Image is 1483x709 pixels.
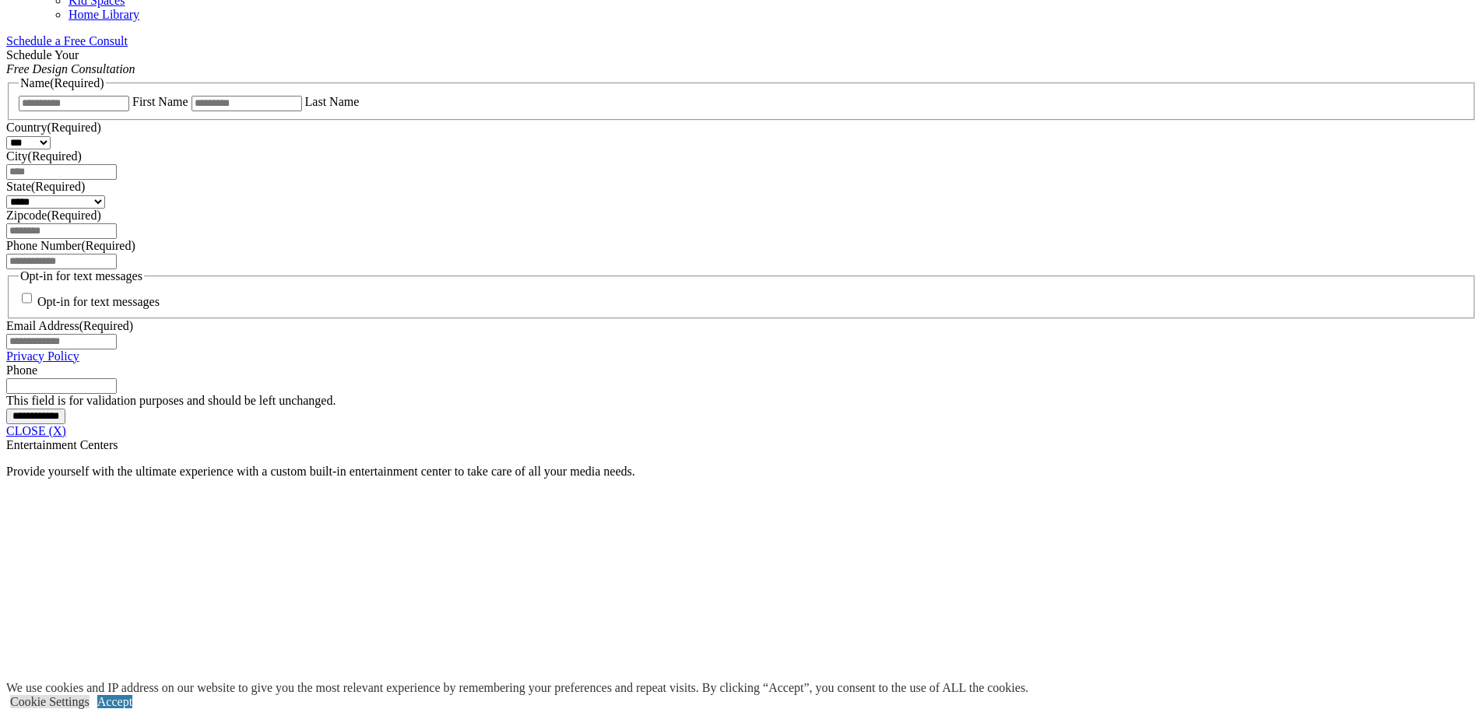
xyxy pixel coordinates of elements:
[305,95,360,108] label: Last Name
[6,239,135,252] label: Phone Number
[6,349,79,363] a: Privacy Policy
[31,180,85,193] span: (Required)
[6,363,37,377] label: Phone
[50,76,104,90] span: (Required)
[6,62,135,75] em: Free Design Consultation
[6,34,128,47] a: Schedule a Free Consult (opens a dropdown menu)
[132,95,188,108] label: First Name
[10,695,90,708] a: Cookie Settings
[6,465,1477,479] p: Provide yourself with the ultimate experience with a custom built-in entertainment center to take...
[6,48,135,75] span: Schedule Your
[6,149,82,163] label: City
[6,121,101,134] label: Country
[6,319,133,332] label: Email Address
[6,209,101,222] label: Zipcode
[79,319,133,332] span: (Required)
[6,394,1477,408] div: This field is for validation purposes and should be left unchanged.
[6,438,118,451] span: Entertainment Centers
[6,681,1028,695] div: We use cookies and IP address on our website to give you the most relevant experience by remember...
[6,424,66,437] a: CLOSE (X)
[37,296,160,309] label: Opt-in for text messages
[97,695,132,708] a: Accept
[19,76,106,90] legend: Name
[47,209,100,222] span: (Required)
[6,180,85,193] label: State
[47,121,100,134] span: (Required)
[81,239,135,252] span: (Required)
[28,149,82,163] span: (Required)
[19,269,144,283] legend: Opt-in for text messages
[69,8,139,21] a: Home Library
